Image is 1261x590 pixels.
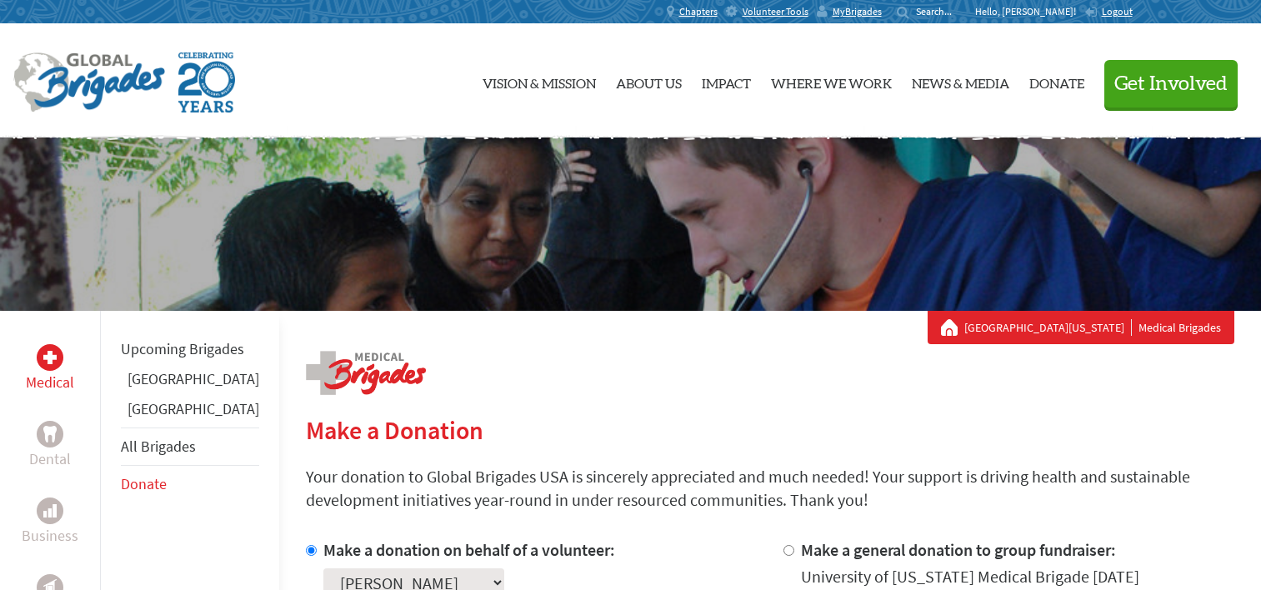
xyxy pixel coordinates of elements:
[679,5,718,18] span: Chapters
[616,37,682,124] a: About Us
[37,344,63,371] div: Medical
[43,504,57,517] img: Business
[26,344,74,394] a: MedicalMedical
[833,5,882,18] span: MyBrigades
[121,367,259,397] li: Greece
[128,369,259,388] a: [GEOGRAPHIC_DATA]
[323,539,615,560] label: Make a donation on behalf of a volunteer:
[121,331,259,367] li: Upcoming Brigades
[1104,60,1238,107] button: Get Involved
[29,447,71,471] p: Dental
[43,426,57,442] img: Dental
[26,371,74,394] p: Medical
[1084,5,1133,18] a: Logout
[1114,74,1228,94] span: Get Involved
[743,5,808,18] span: Volunteer Tools
[22,497,78,547] a: BusinessBusiness
[121,474,167,493] a: Donate
[941,319,1221,336] div: Medical Brigades
[912,37,1009,124] a: News & Media
[975,5,1084,18] p: Hello, [PERSON_NAME]!
[22,524,78,547] p: Business
[37,421,63,447] div: Dental
[121,466,259,502] li: Donate
[483,37,596,124] a: Vision & Mission
[121,427,259,466] li: All Brigades
[306,465,1234,512] p: Your donation to Global Brigades USA is sincerely appreciated and much needed! Your support is dr...
[964,319,1132,336] a: [GEOGRAPHIC_DATA][US_STATE]
[178,52,235,112] img: Global Brigades Celebrating 20 Years
[801,539,1116,560] label: Make a general donation to group fundraiser:
[43,351,57,364] img: Medical
[771,37,892,124] a: Where We Work
[37,497,63,524] div: Business
[29,421,71,471] a: DentalDental
[702,37,751,124] a: Impact
[306,351,426,395] img: logo-medical.png
[1029,37,1084,124] a: Donate
[306,415,1234,445] h2: Make a Donation
[128,399,259,418] a: [GEOGRAPHIC_DATA]
[121,437,196,456] a: All Brigades
[1102,5,1133,17] span: Logout
[121,397,259,427] li: Honduras
[121,339,244,358] a: Upcoming Brigades
[916,5,963,17] input: Search...
[13,52,165,112] img: Global Brigades Logo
